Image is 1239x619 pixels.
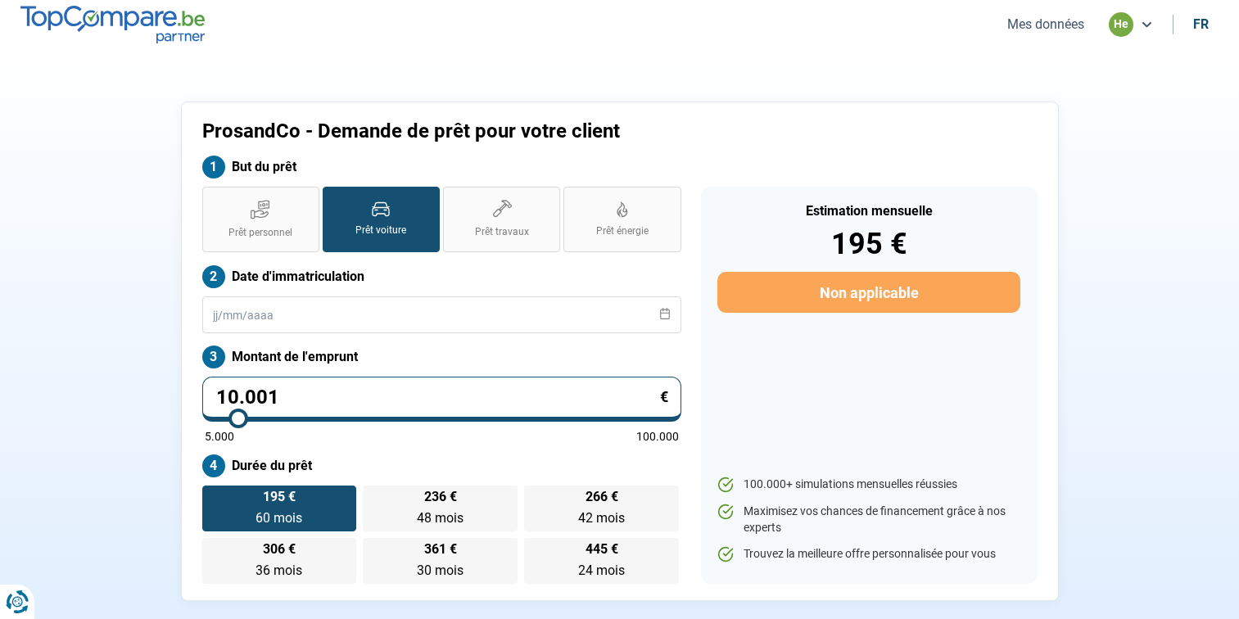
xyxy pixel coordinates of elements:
[255,510,302,526] span: 60 mois
[263,543,296,556] span: 306 €
[202,120,824,143] h1: ProsandCo - Demande de prêt pour votre client
[424,490,457,504] span: 236 €
[596,224,649,238] span: Prêt énergie
[202,296,681,333] input: jj/mm/aaaa
[424,543,457,556] span: 361 €
[717,205,1020,218] div: Estimation mensuelle
[255,563,302,578] span: 36 mois
[636,431,679,442] span: 100.000
[1002,16,1089,33] button: Mes données
[660,390,668,404] span: €
[717,229,1020,259] div: 195 €
[202,156,681,178] label: But du prêt
[202,265,681,288] label: Date d'immatriculation
[1193,16,1209,32] div: fr
[263,490,296,504] span: 195 €
[355,224,406,237] span: Prêt voiture
[717,504,1020,535] li: Maximisez vos chances de financement grâce à nos experts
[586,490,618,504] span: 266 €
[417,510,463,526] span: 48 mois
[578,510,625,526] span: 42 mois
[202,454,681,477] label: Durée du prêt
[717,546,1020,563] li: Trouvez la meilleure offre personnalisée pour vous
[586,543,618,556] span: 445 €
[717,477,1020,493] li: 100.000+ simulations mensuelles réussies
[717,272,1020,313] button: Non applicable
[1109,12,1133,37] div: he
[202,346,681,368] label: Montant de l'emprunt
[475,225,529,239] span: Prêt travaux
[417,563,463,578] span: 30 mois
[205,431,234,442] span: 5.000
[578,563,625,578] span: 24 mois
[228,226,292,240] span: Prêt personnel
[20,6,205,43] img: TopCompare.be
